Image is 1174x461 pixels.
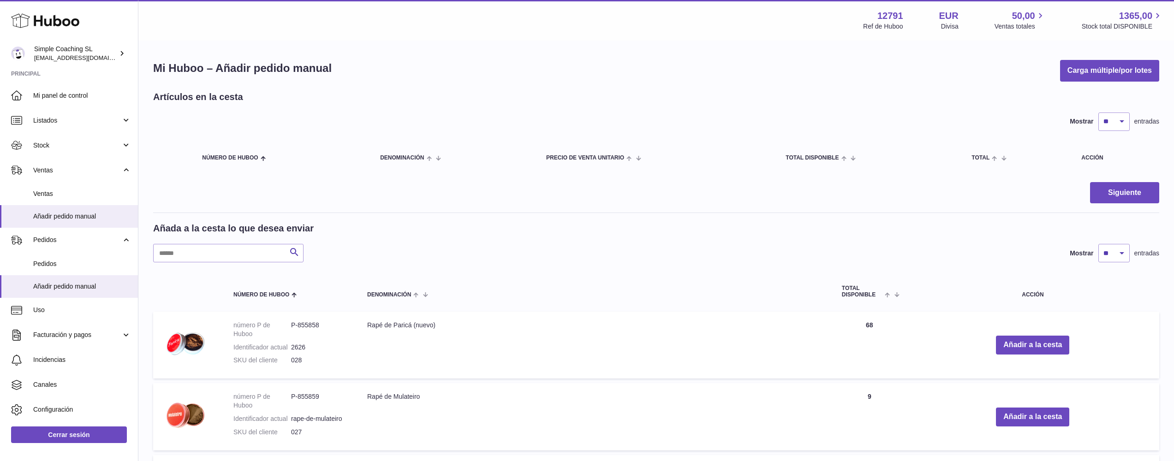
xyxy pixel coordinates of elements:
strong: 12791 [877,10,903,22]
span: Total DISPONIBLE [842,285,883,297]
span: Canales [33,380,131,389]
span: Número de Huboo [202,155,258,161]
dd: P-855858 [291,321,349,338]
span: entradas [1134,117,1159,126]
span: entradas [1134,249,1159,258]
img: info@simplecoaching.es [11,47,25,60]
span: Stock [33,141,121,150]
h2: Artículos en la cesta [153,91,243,103]
div: Divisa [941,22,959,31]
td: 9 [833,383,906,450]
span: Configuración [33,405,131,414]
span: Ventas [33,166,121,175]
h1: Mi Huboo – Añadir pedido manual [153,61,332,76]
span: Pedidos [33,236,121,244]
dd: 027 [291,428,349,437]
dd: 2626 [291,343,349,352]
a: 50,00 Ventas totales [995,10,1046,31]
span: Facturación y pagos [33,331,121,339]
dt: SKU del cliente [233,356,291,365]
a: Cerrar sesión [11,426,127,443]
button: Carga múltiple/por lotes [1060,60,1159,82]
span: Listados [33,116,121,125]
img: Rapé de Mulateiro [162,392,209,438]
a: 1365,00 Stock total DISPONIBLE [1082,10,1163,31]
span: Denominación [380,155,424,161]
span: Denominación [367,292,411,298]
label: Mostrar [1070,249,1093,258]
span: Número de Huboo [233,292,289,298]
span: Ventas totales [995,22,1046,31]
strong: EUR [939,10,959,22]
dd: rape-de-mulateiro [291,414,349,423]
dt: SKU del cliente [233,428,291,437]
dd: 028 [291,356,349,365]
span: Mi panel de control [33,91,131,100]
dd: P-855859 [291,392,349,410]
span: Añadir pedido manual [33,282,131,291]
div: Acción [1081,155,1150,161]
td: Rapé de Mulateiro [358,383,833,450]
div: Simple Coaching SL [34,45,117,62]
label: Mostrar [1070,117,1093,126]
div: Ref de Huboo [863,22,903,31]
span: Stock total DISPONIBLE [1082,22,1163,31]
h2: Añada a la cesta lo que desea enviar [153,222,314,235]
span: Añadir pedido manual [33,212,131,221]
span: Uso [33,306,131,314]
img: Rapé de Paricá (nuevo) [162,321,209,367]
span: Precio de venta unitario [546,155,624,161]
span: Incidencias [33,355,131,364]
td: 68 [833,312,906,379]
span: Ventas [33,189,131,198]
dt: número P de Huboo [233,392,291,410]
button: Añadir a la cesta [996,336,1069,355]
dt: Identificador actual [233,414,291,423]
span: 1365,00 [1119,10,1152,22]
span: 50,00 [1012,10,1035,22]
span: Pedidos [33,260,131,268]
span: Total [971,155,989,161]
span: [EMAIL_ADDRESS][DOMAIN_NAME] [34,54,136,61]
span: Total DISPONIBLE [786,155,839,161]
dt: número P de Huboo [233,321,291,338]
button: Siguiente [1090,182,1159,204]
td: Rapé de Paricá (nuevo) [358,312,833,379]
th: Acción [906,276,1159,307]
dt: Identificador actual [233,343,291,352]
button: Añadir a la cesta [996,408,1069,426]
